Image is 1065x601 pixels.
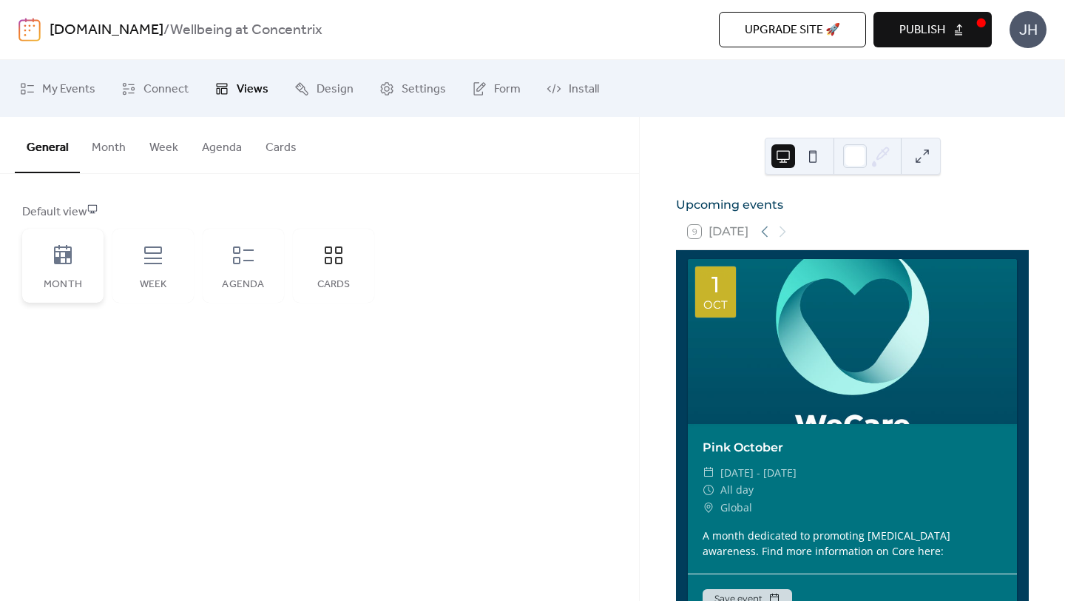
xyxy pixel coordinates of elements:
div: JH [1010,11,1047,48]
div: ​ [703,481,714,499]
a: [DOMAIN_NAME] [50,16,163,44]
div: Month [37,279,89,291]
span: Design [317,78,354,101]
span: My Events [42,78,95,101]
span: Form [494,78,521,101]
div: Pink October [688,439,1017,457]
div: Agenda [217,279,269,291]
div: ​ [703,499,714,517]
span: Publish [899,21,945,39]
button: Month [80,117,138,172]
a: Settings [368,66,457,111]
a: My Events [9,66,106,111]
div: Default view [22,204,614,221]
button: Publish [873,12,992,47]
div: ​ [703,464,714,482]
a: Connect [110,66,200,111]
div: Cards [308,279,359,291]
span: Install [569,78,599,101]
span: [DATE] - [DATE] [720,464,797,482]
button: Week [138,117,190,172]
button: General [15,117,80,173]
img: logo [18,18,41,41]
span: Upgrade site 🚀 [745,21,840,39]
span: Views [237,78,268,101]
span: Settings [402,78,446,101]
a: Views [203,66,280,111]
button: Cards [254,117,308,172]
div: Oct [703,299,728,310]
div: Upcoming events [676,196,1029,214]
div: 1 [711,274,720,296]
span: Global [720,499,752,517]
button: Agenda [190,117,254,172]
b: / [163,16,170,44]
div: A month dedicated to promoting [MEDICAL_DATA] awareness. Find more information on Core here: [688,528,1017,559]
a: Install [535,66,610,111]
span: Connect [143,78,189,101]
a: Design [283,66,365,111]
span: All day [720,481,754,499]
a: Form [461,66,532,111]
button: Upgrade site 🚀 [719,12,866,47]
div: Week [127,279,179,291]
b: Wellbeing at Concentrix [170,16,322,44]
